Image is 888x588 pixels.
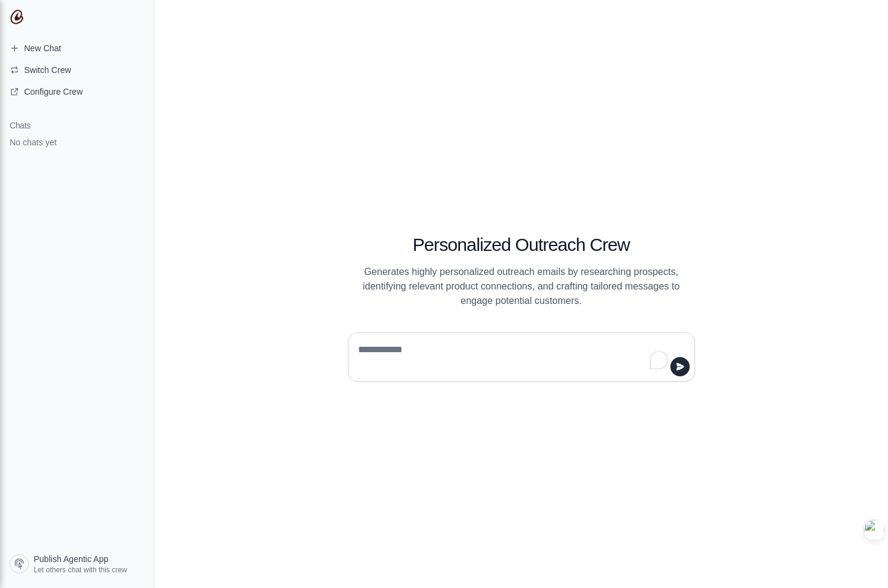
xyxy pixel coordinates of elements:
[34,565,127,575] span: Let others chat with this crew
[5,549,149,578] a: Publish Agentic App Let others chat with this crew
[348,234,695,256] h1: Personalized Outreach Crew
[24,64,71,76] span: Switch Crew
[348,265,695,308] p: Generates highly personalized outreach emails by researching prospects, identifying relevant prod...
[24,86,83,98] span: Configure Crew
[24,42,61,54] span: New Chat
[5,39,149,58] a: New Chat
[34,553,109,565] span: Publish Agentic App
[5,82,149,101] a: Configure Crew
[10,10,24,24] img: CrewAI Logo
[356,340,673,374] textarea: To enrich screen reader interactions, please activate Accessibility in Grammarly extension settings
[5,60,149,80] button: Switch Crew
